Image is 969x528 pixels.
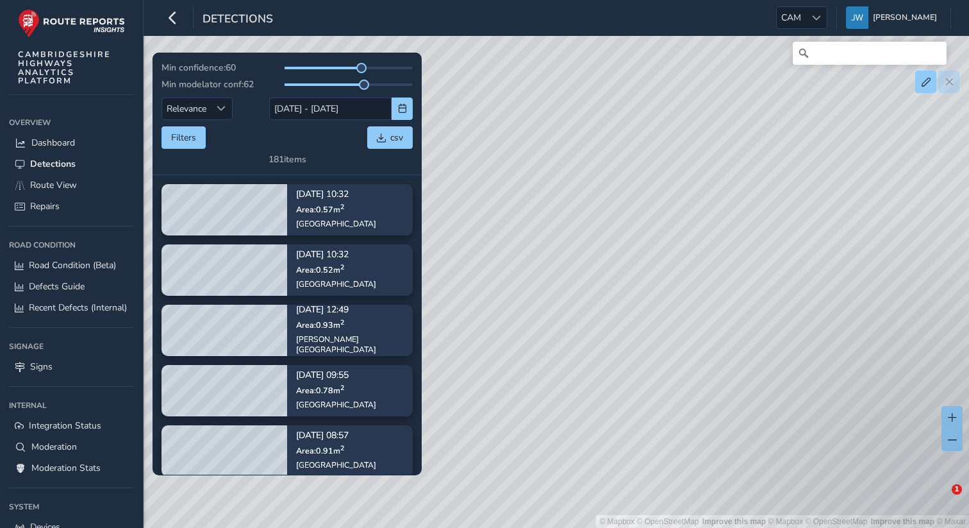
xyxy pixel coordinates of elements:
div: Signage [9,337,134,356]
span: Recent Defects (Internal) [29,302,127,314]
span: Moderation [31,441,77,453]
div: [GEOGRAPHIC_DATA] [296,400,376,410]
span: [PERSON_NAME] [873,6,937,29]
div: [PERSON_NAME][GEOGRAPHIC_DATA] [296,334,404,355]
span: Moderation Stats [31,462,101,474]
p: [DATE] 10:32 [296,191,376,200]
a: Signs [9,356,134,377]
sup: 2 [340,443,344,453]
sup: 2 [340,202,344,212]
div: [GEOGRAPHIC_DATA] [296,460,376,470]
span: csv [390,132,403,144]
a: Recent Defects (Internal) [9,297,134,318]
img: rr logo [18,9,125,38]
span: Area: 0.78 m [296,385,344,396]
button: Filters [161,126,206,149]
span: Min confidence: [161,62,226,74]
span: Area: 0.52 m [296,264,344,275]
span: Defects Guide [29,280,85,293]
span: Signs [30,361,53,373]
span: Detections [203,11,273,29]
sup: 2 [340,318,344,327]
div: Internal [9,396,134,415]
span: Min modelator conf: [161,78,244,90]
p: [DATE] 12:49 [296,306,404,315]
button: csv [367,126,413,149]
a: Route View [9,175,134,196]
span: 1 [952,484,962,495]
div: Road Condition [9,235,134,255]
span: 60 [226,62,236,74]
a: Repairs [9,196,134,217]
a: Defects Guide [9,276,134,297]
img: diamond-layout [846,6,868,29]
p: [DATE] 10:32 [296,251,376,260]
span: Dashboard [31,137,75,149]
div: Sort by Date [211,98,232,119]
span: Detections [30,158,76,170]
p: [DATE] 09:55 [296,371,376,380]
span: Area: 0.91 m [296,445,344,456]
iframe: Intercom live chat [925,484,956,515]
span: Area: 0.93 m [296,319,344,330]
input: Search [793,42,947,65]
span: Area: 0.57 m [296,204,344,215]
a: Moderation Stats [9,457,134,479]
button: [PERSON_NAME] [846,6,941,29]
a: Road Condition (Beta) [9,255,134,276]
a: Moderation [9,436,134,457]
span: Relevance [162,98,211,119]
span: Route View [30,179,77,191]
p: [DATE] 08:57 [296,432,376,441]
a: Integration Status [9,415,134,436]
div: System [9,497,134,516]
a: Dashboard [9,132,134,153]
span: 62 [244,78,254,90]
span: CAMBRIDGESHIRE HIGHWAYS ANALYTICS PLATFORM [18,50,111,85]
span: Road Condition (Beta) [29,259,116,271]
div: [GEOGRAPHIC_DATA] [296,279,376,289]
span: CAM [777,7,806,28]
span: Integration Status [29,420,101,432]
span: Repairs [30,200,60,212]
a: Detections [9,153,134,175]
div: [GEOGRAPHIC_DATA] [296,219,376,229]
sup: 2 [340,262,344,272]
sup: 2 [340,383,344,393]
div: 181 items [269,153,306,166]
div: Overview [9,113,134,132]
